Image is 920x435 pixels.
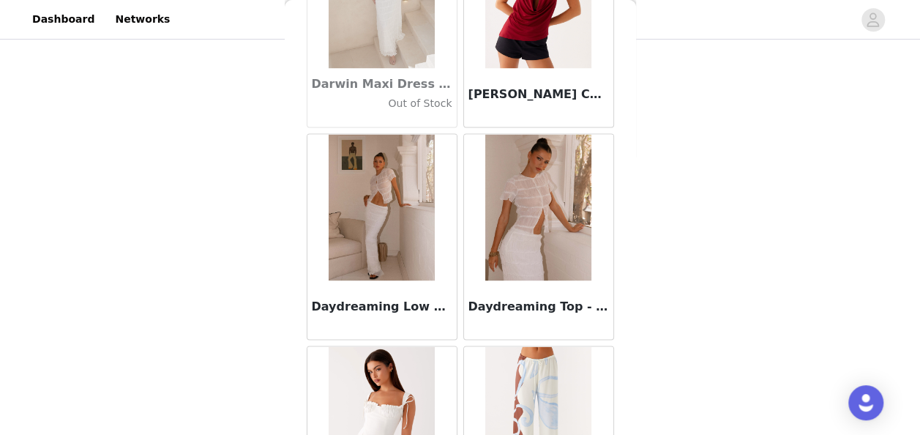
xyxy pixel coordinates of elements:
a: Networks [106,3,179,36]
div: Open Intercom Messenger [848,385,883,420]
h3: Daydreaming Low Rise Maxi Skirt - White [312,298,452,316]
h4: Out of Stock [312,96,452,111]
div: avatar [866,8,880,31]
img: Daydreaming Low Rise Maxi Skirt - White [329,134,435,280]
h3: [PERSON_NAME] Cowl Top - Red [468,86,609,103]
a: Dashboard [23,3,103,36]
img: Daydreaming Top - White [485,134,591,280]
h3: Daydreaming Top - White [468,298,609,316]
h3: Darwin Maxi Dress - White [312,75,452,93]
